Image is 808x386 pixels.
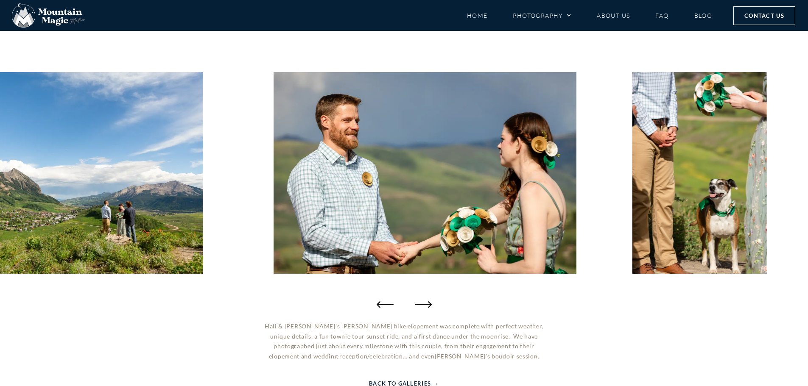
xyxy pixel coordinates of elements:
a: Blog [694,8,712,23]
img: adventure instead elopement micro-wedding Snodgrass hike hiking vows scenic mountain views Creste... [632,72,766,274]
a: [PERSON_NAME]’s boudoir session [435,353,538,360]
span: Contact Us [744,11,784,20]
a: Photography [513,8,571,23]
div: 46 / 87 [632,72,766,274]
a: Home [467,8,488,23]
nav: Menu [467,8,712,23]
div: 45 / 87 [274,72,576,274]
a: About Us [597,8,630,23]
p: Hali & [PERSON_NAME]’s [PERSON_NAME] hike elopement was complete with perfect weather, unique det... [258,321,550,361]
a: FAQ [655,8,668,23]
div: Next slide [415,296,432,313]
a: Contact Us [733,6,795,25]
div: Previous slide [377,296,394,313]
img: adventure instead elopement micro-wedding Snodgrass hike hiking vows scenic mountain views Creste... [274,72,576,274]
img: Mountain Magic Media photography logo Crested Butte Photographer [12,3,85,28]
